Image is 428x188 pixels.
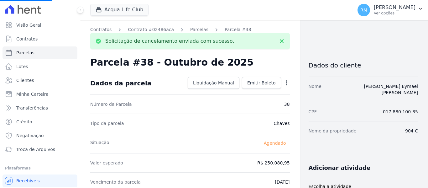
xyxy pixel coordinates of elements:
a: Parcelas [3,46,77,59]
span: Lotes [16,63,28,70]
nav: Breadcrumb [90,26,290,33]
a: Transferências [3,102,77,114]
dd: [DATE] [275,179,290,185]
a: Contrato #02486aca [128,26,174,33]
span: Parcelas [16,50,34,56]
dt: Tipo da parcela [90,120,124,126]
dt: Valor esperado [90,160,123,166]
button: RM [PERSON_NAME] Ver opções [352,1,428,19]
a: Negativação [3,129,77,142]
a: Visão Geral [3,19,77,31]
div: Plataformas [5,164,75,172]
a: Liquidação Manual [188,77,239,89]
a: Troca de Arquivos [3,143,77,156]
span: Recebíveis [16,178,40,184]
div: Dados da parcela [90,79,151,87]
a: Contratos [3,33,77,45]
span: Negativação [16,132,44,139]
dd: Chaves [274,120,290,126]
span: Clientes [16,77,34,83]
a: Crédito [3,115,77,128]
span: Minha Carteira [16,91,49,97]
dd: 38 [284,101,290,107]
dt: Situação [90,139,109,147]
a: [PERSON_NAME] Eymael [PERSON_NAME] [364,84,418,95]
span: Crédito [16,119,32,125]
span: RM [360,8,367,12]
h3: Adicionar atividade [309,164,370,172]
dd: R$ 250.080,95 [257,160,290,166]
h2: Parcela #38 - Outubro de 2025 [90,57,253,68]
dt: Nome [309,83,321,96]
dt: Vencimento da parcela [90,179,141,185]
h3: Dados do cliente [309,62,418,69]
p: [PERSON_NAME] [374,4,415,11]
a: Clientes [3,74,77,87]
span: Agendado [260,139,290,147]
span: Transferências [16,105,48,111]
span: Visão Geral [16,22,41,28]
a: Emitir Boleto [242,77,281,89]
span: Emitir Boleto [247,80,276,86]
span: Contratos [16,36,38,42]
a: Parcela #38 [225,26,251,33]
dt: CPF [309,109,317,115]
p: Solicitação de cancelamento enviada com sucesso. [105,38,234,44]
button: Acqua Life Club [90,4,149,16]
a: Parcelas [190,26,208,33]
dt: Número da Parcela [90,101,132,107]
p: Ver opções [374,11,415,16]
span: Troca de Arquivos [16,146,55,153]
span: Liquidação Manual [193,80,234,86]
dt: Nome da propriedade [309,128,357,134]
a: Contratos [90,26,112,33]
dd: 017.880.100-35 [383,109,418,115]
a: Recebíveis [3,175,77,187]
a: Lotes [3,60,77,73]
a: Minha Carteira [3,88,77,100]
dd: 904 C [405,128,418,134]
